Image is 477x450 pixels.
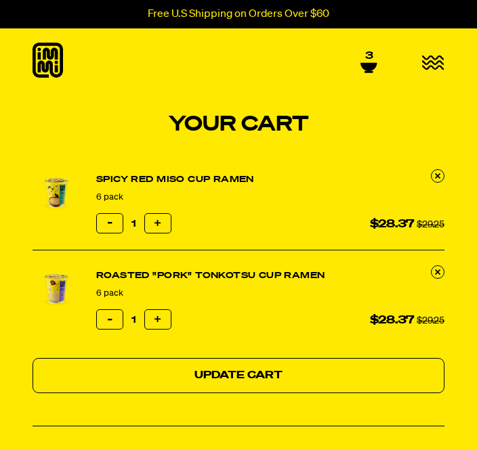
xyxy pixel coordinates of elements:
[370,315,415,326] span: $28.37
[33,358,444,393] button: Update Cart
[96,271,325,282] a: Roasted "Pork" Tonkotsu Cup Ramen
[360,50,377,73] a: 3
[33,265,80,313] img: Roasted "Pork" Tonkotsu Cup Ramen - 6 pack
[33,116,444,134] h1: Your Cart
[96,175,254,185] a: Spicy Red Miso Cup Ramen
[96,309,171,331] input: quantity
[365,50,373,62] span: 3
[148,8,329,20] p: Free U.S Shipping on Orders Over $60
[370,219,415,230] span: $28.37
[417,316,444,325] s: $29.25
[417,220,444,229] s: $29.25
[96,287,325,301] div: 6 pack
[96,191,254,205] div: 6 pack
[33,169,80,217] img: Spicy Red Miso Cup Ramen - 6 pack
[96,213,171,235] input: quantity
